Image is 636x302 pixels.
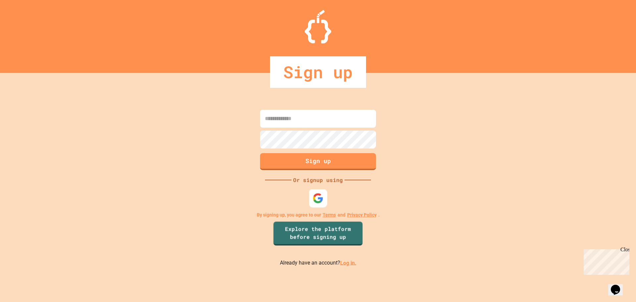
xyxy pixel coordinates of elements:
a: Log in. [340,260,356,266]
p: Already have an account? [280,259,356,267]
img: Logo.svg [305,10,331,43]
a: Explore the platform before signing up [273,221,362,245]
img: google-icon.svg [313,193,324,204]
button: Sign up [260,153,376,170]
iframe: chat widget [581,247,629,275]
p: By signing up, you agree to our and . [257,211,380,218]
div: Sign up [270,56,366,88]
div: Chat with us now!Close [3,3,46,42]
div: Or signup using [291,176,344,184]
a: Terms [323,211,336,218]
iframe: chat widget [608,275,629,295]
a: Privacy Policy [347,211,377,218]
